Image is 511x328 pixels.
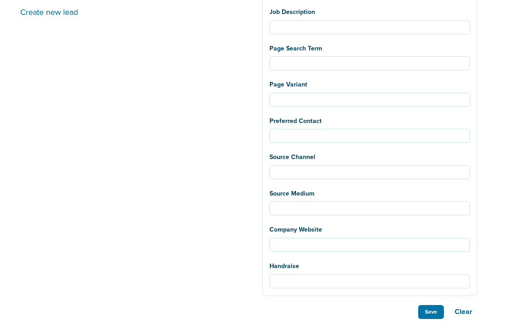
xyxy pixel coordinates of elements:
label: Handraise [269,262,299,271]
label: Job Description [269,8,315,17]
label: Company Website [269,225,322,234]
label: Preferred Contact [269,117,322,126]
label: Source Medium [269,189,315,198]
label: Page Variant [269,80,307,89]
label: Page Search Term [269,44,322,53]
button: Save [418,305,444,319]
label: Source Channel [269,153,315,162]
button: Clear [447,305,479,319]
